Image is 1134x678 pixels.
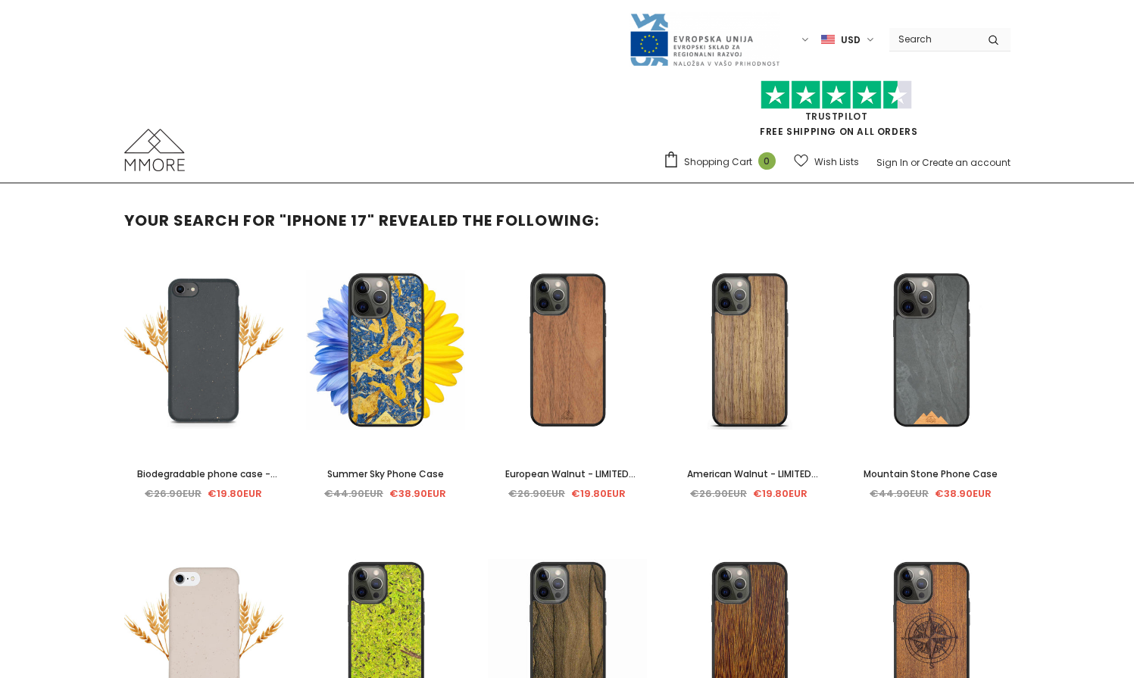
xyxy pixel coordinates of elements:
[753,486,808,501] span: €19.80EUR
[389,486,446,501] span: €38.90EUR
[280,210,375,231] strong: "iphone 17"
[663,87,1011,138] span: FREE SHIPPING ON ALL ORDERS
[124,129,185,171] img: MMORE Cases
[690,486,747,501] span: €26.90EUR
[841,33,861,48] span: USD
[508,486,565,501] span: €26.90EUR
[876,156,908,169] a: Sign In
[208,486,262,501] span: €19.80EUR
[814,155,859,170] span: Wish Lists
[327,467,444,480] span: Summer Sky Phone Case
[761,80,912,110] img: Trust Pilot Stars
[306,466,465,483] a: Summer Sky Phone Case
[805,110,868,123] a: Trustpilot
[911,156,920,169] span: or
[629,12,780,67] img: Javni Razpis
[629,33,780,45] a: Javni Razpis
[889,28,976,50] input: Search Site
[379,210,599,231] span: revealed the following:
[324,486,383,501] span: €44.90EUR
[870,486,929,501] span: €44.90EUR
[758,152,776,170] span: 0
[571,486,626,501] span: €19.80EUR
[851,466,1011,483] a: Mountain Stone Phone Case
[124,210,276,231] span: Your search for
[145,486,201,501] span: €26.90EUR
[684,155,752,170] span: Shopping Cart
[488,466,647,483] a: European Walnut - LIMITED EDITION
[505,467,636,497] span: European Walnut - LIMITED EDITION
[935,486,992,501] span: €38.90EUR
[124,466,283,483] a: Biodegradable phone case - Black
[663,151,783,173] a: Shopping Cart 0
[794,148,859,175] a: Wish Lists
[670,466,829,483] a: American Walnut - LIMITED EDITION
[687,467,818,497] span: American Walnut - LIMITED EDITION
[821,33,835,46] img: USD
[137,467,277,497] span: Biodegradable phone case - Black
[864,467,998,480] span: Mountain Stone Phone Case
[922,156,1011,169] a: Create an account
